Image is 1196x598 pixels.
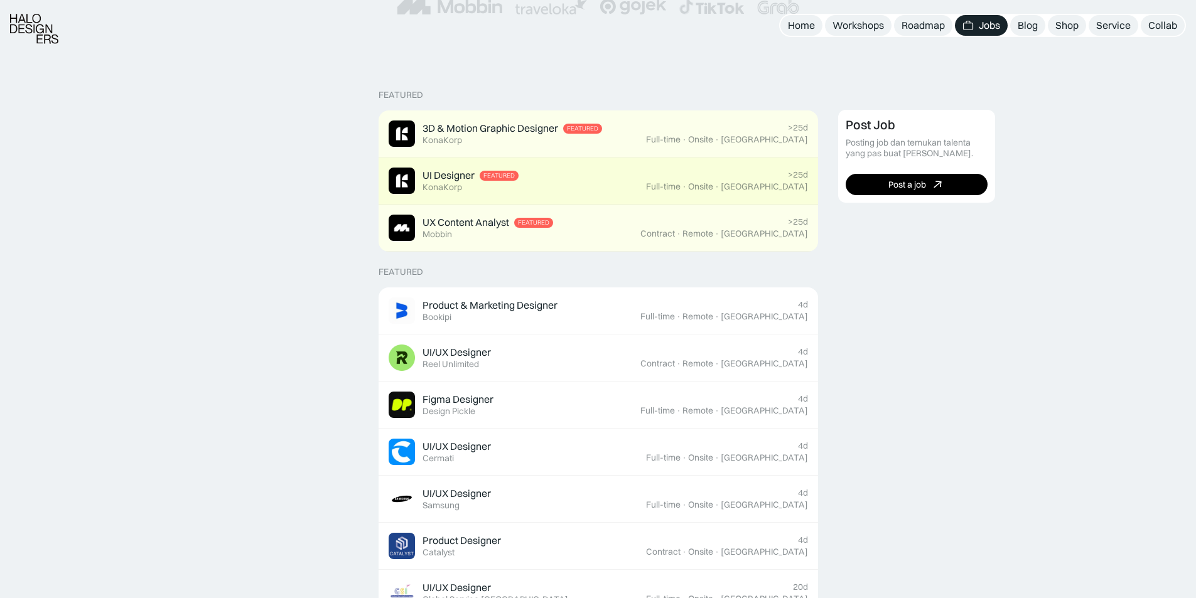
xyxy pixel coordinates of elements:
[682,499,687,510] div: ·
[423,547,455,558] div: Catalyst
[682,547,687,557] div: ·
[379,287,818,334] a: Job ImageProduct & Marketing DesignerBookipi4dFull-time·Remote·[GEOGRAPHIC_DATA]
[379,267,423,277] div: Featured
[379,382,818,429] a: Job ImageFigma DesignerDesign Pickle4dFull-time·Remote·[GEOGRAPHIC_DATA]
[567,125,598,132] div: Featured
[676,228,681,239] div: ·
[721,499,808,510] div: [GEOGRAPHIC_DATA]
[379,429,818,476] a: Job ImageUI/UX DesignerCermati4dFull-time·Onsite·[GEOGRAPHIC_DATA]
[798,299,808,310] div: 4d
[389,215,415,241] img: Job Image
[682,358,713,369] div: Remote
[780,15,822,36] a: Home
[688,134,713,145] div: Onsite
[1010,15,1045,36] a: Blog
[389,486,415,512] img: Job Image
[646,134,681,145] div: Full-time
[1048,15,1086,36] a: Shop
[714,311,719,322] div: ·
[798,346,808,357] div: 4d
[798,440,808,451] div: 4d
[798,488,808,498] div: 4d
[688,499,713,510] div: Onsite
[423,312,451,323] div: Bookipi
[1096,19,1131,32] div: Service
[721,452,808,463] div: [GEOGRAPHIC_DATA]
[714,358,719,369] div: ·
[389,533,415,559] img: Job Image
[825,15,892,36] a: Workshops
[846,174,988,195] a: Post a job
[646,499,681,510] div: Full-time
[423,406,475,417] div: Design Pickle
[423,440,491,453] div: UI/UX Designer
[682,311,713,322] div: Remote
[379,476,818,523] a: Job ImageUI/UX DesignerSamsung4dFull-time·Onsite·[GEOGRAPHIC_DATA]
[389,392,415,418] img: Job Image
[714,405,719,416] div: ·
[721,405,808,416] div: [GEOGRAPHIC_DATA]
[379,334,818,382] a: Job ImageUI/UX DesignerReel Unlimited4dContract·Remote·[GEOGRAPHIC_DATA]
[832,19,884,32] div: Workshops
[788,122,808,133] div: >25d
[721,311,808,322] div: [GEOGRAPHIC_DATA]
[389,439,415,465] img: Job Image
[423,122,558,135] div: 3D & Motion Graphic Designer
[714,181,719,192] div: ·
[721,358,808,369] div: [GEOGRAPHIC_DATA]
[714,228,719,239] div: ·
[646,181,681,192] div: Full-time
[389,297,415,324] img: Job Image
[646,547,681,557] div: Contract
[676,405,681,416] div: ·
[902,19,945,32] div: Roadmap
[955,15,1008,36] a: Jobs
[389,168,415,194] img: Job Image
[714,547,719,557] div: ·
[1141,15,1185,36] a: Collab
[688,547,713,557] div: Onsite
[423,229,452,240] div: Mobbin
[721,134,808,145] div: [GEOGRAPHIC_DATA]
[714,452,719,463] div: ·
[379,90,423,100] div: Featured
[1089,15,1138,36] a: Service
[389,120,415,147] img: Job Image
[423,500,460,511] div: Samsung
[894,15,952,36] a: Roadmap
[846,117,895,132] div: Post Job
[688,452,713,463] div: Onsite
[423,216,509,229] div: UX Content Analyst
[640,358,675,369] div: Contract
[423,135,462,146] div: KonaKorp
[640,228,675,239] div: Contract
[423,393,493,406] div: Figma Designer
[788,169,808,180] div: >25d
[682,134,687,145] div: ·
[788,216,808,227] div: >25d
[714,134,719,145] div: ·
[682,228,713,239] div: Remote
[846,137,988,159] div: Posting job dan temukan talenta yang pas buat [PERSON_NAME].
[379,158,818,205] a: Job ImageUI DesignerFeaturedKonaKorp>25dFull-time·Onsite·[GEOGRAPHIC_DATA]
[798,393,808,404] div: 4d
[640,405,675,416] div: Full-time
[379,205,818,252] a: Job ImageUX Content AnalystFeaturedMobbin>25dContract·Remote·[GEOGRAPHIC_DATA]
[423,182,462,193] div: KonaKorp
[676,311,681,322] div: ·
[788,19,815,32] div: Home
[423,487,491,500] div: UI/UX Designer
[379,523,818,570] a: Job ImageProduct DesignerCatalyst4dContract·Onsite·[GEOGRAPHIC_DATA]
[423,581,491,594] div: UI/UX Designer
[888,179,926,190] div: Post a job
[682,181,687,192] div: ·
[518,219,549,227] div: Featured
[676,358,681,369] div: ·
[423,346,491,359] div: UI/UX Designer
[979,19,1000,32] div: Jobs
[1148,19,1177,32] div: Collab
[1018,19,1038,32] div: Blog
[1055,19,1079,32] div: Shop
[682,452,687,463] div: ·
[721,181,808,192] div: [GEOGRAPHIC_DATA]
